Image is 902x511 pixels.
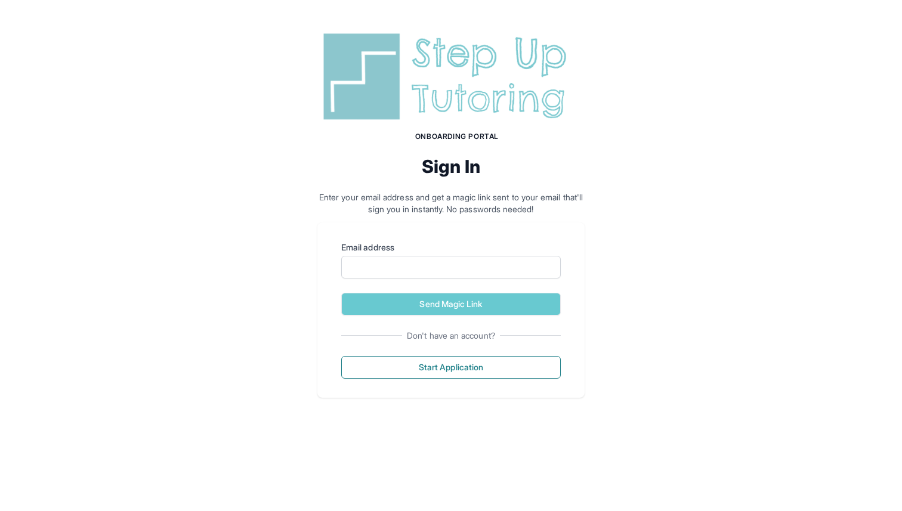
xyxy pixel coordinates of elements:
[329,132,585,141] h1: Onboarding Portal
[402,330,500,342] span: Don't have an account?
[317,191,585,215] p: Enter your email address and get a magic link sent to your email that'll sign you in instantly. N...
[317,29,585,125] img: Step Up Tutoring horizontal logo
[341,293,561,315] button: Send Magic Link
[341,241,561,253] label: Email address
[317,156,585,177] h2: Sign In
[341,356,561,379] button: Start Application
